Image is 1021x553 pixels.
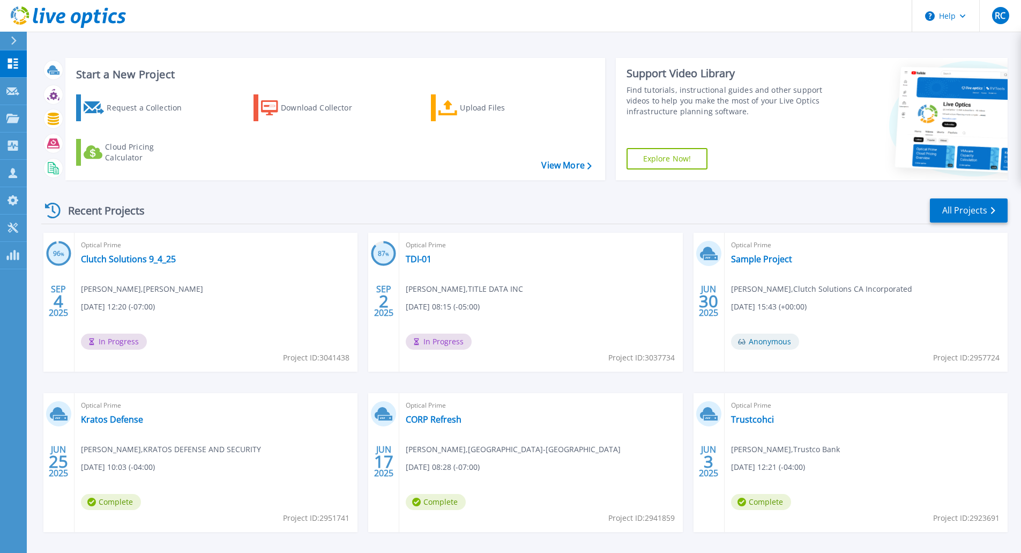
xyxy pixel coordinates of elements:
a: Cloud Pricing Calculator [76,139,196,166]
a: CORP Refresh [406,414,461,425]
span: Project ID: 3041438 [283,352,349,364]
span: [DATE] 12:20 (-07:00) [81,301,155,313]
div: JUN 2025 [698,282,719,321]
span: [PERSON_NAME] , Clutch Solutions CA Incorporated [731,283,912,295]
div: Upload Files [460,97,546,119]
span: % [61,251,64,257]
div: JUN 2025 [48,442,69,481]
span: Optical Prime [731,400,1001,411]
span: [DATE] 08:15 (-05:00) [406,301,480,313]
span: Complete [406,494,466,510]
a: Request a Collection [76,94,196,121]
div: Recent Projects [41,197,159,224]
span: [DATE] 10:03 (-04:00) [81,461,155,473]
div: Cloud Pricing Calculator [105,142,191,163]
a: Download Collector [254,94,373,121]
span: % [385,251,389,257]
span: Complete [731,494,791,510]
span: [DATE] 08:28 (-07:00) [406,461,480,473]
span: Optical Prime [406,239,676,251]
span: 30 [699,297,718,306]
span: Project ID: 3037734 [608,352,675,364]
a: Upload Files [431,94,550,121]
div: Find tutorials, instructional guides and other support videos to help you make the most of your L... [627,85,826,117]
span: Project ID: 2923691 [933,512,1000,524]
div: Support Video Library [627,67,826,80]
h3: Start a New Project [76,69,591,80]
span: Project ID: 2957724 [933,352,1000,364]
a: Trustcohci [731,414,774,425]
span: Optical Prime [406,400,676,411]
div: JUN 2025 [374,442,394,481]
span: [PERSON_NAME] , TITLE DATA INC [406,283,523,295]
div: Request a Collection [107,97,192,119]
span: [PERSON_NAME] , [GEOGRAPHIC_DATA]-[GEOGRAPHIC_DATA] [406,444,621,455]
span: RC [995,11,1005,20]
div: SEP 2025 [374,282,394,321]
span: Anonymous [731,334,799,350]
div: Download Collector [281,97,367,119]
span: Optical Prime [81,239,351,251]
div: SEP 2025 [48,282,69,321]
h3: 96 [46,248,71,260]
a: Kratos Defense [81,414,143,425]
span: 4 [54,297,63,306]
span: 17 [374,457,393,466]
span: 25 [49,457,68,466]
span: [PERSON_NAME] , KRATOS DEFENSE AND SECURITY [81,444,261,455]
span: [PERSON_NAME] , [PERSON_NAME] [81,283,203,295]
a: Clutch Solutions 9_4_25 [81,254,176,264]
span: [DATE] 15:43 (+00:00) [731,301,807,313]
a: Explore Now! [627,148,708,169]
span: Project ID: 2941859 [608,512,675,524]
div: JUN 2025 [698,442,719,481]
span: Complete [81,494,141,510]
a: Sample Project [731,254,792,264]
h3: 87 [371,248,396,260]
span: 3 [704,457,713,466]
span: In Progress [81,334,147,350]
span: [PERSON_NAME] , Trustco Bank [731,444,840,455]
span: 2 [379,297,389,306]
span: Optical Prime [731,239,1001,251]
a: TDI-01 [406,254,431,264]
a: View More [541,160,591,171]
span: Optical Prime [81,400,351,411]
span: In Progress [406,334,472,350]
span: [DATE] 12:21 (-04:00) [731,461,805,473]
a: All Projects [930,198,1008,223]
span: Project ID: 2951741 [283,512,349,524]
